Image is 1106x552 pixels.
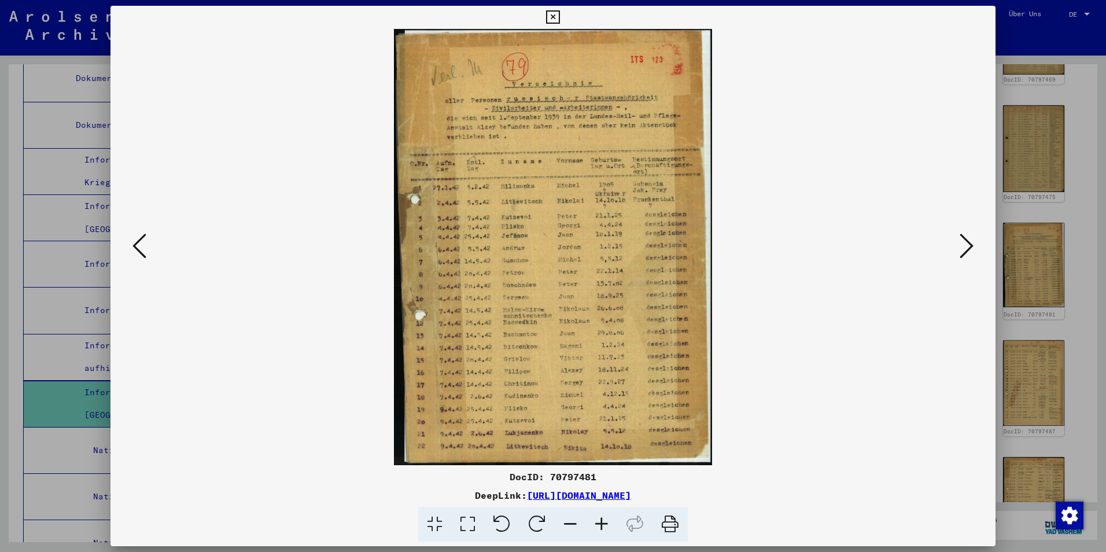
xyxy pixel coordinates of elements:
[150,29,956,465] img: 001.jpg
[110,470,996,484] div: DocID: 70797481
[527,490,631,501] a: [URL][DOMAIN_NAME]
[110,488,996,502] div: DeepLink:
[1056,502,1083,529] img: Zustimmung ändern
